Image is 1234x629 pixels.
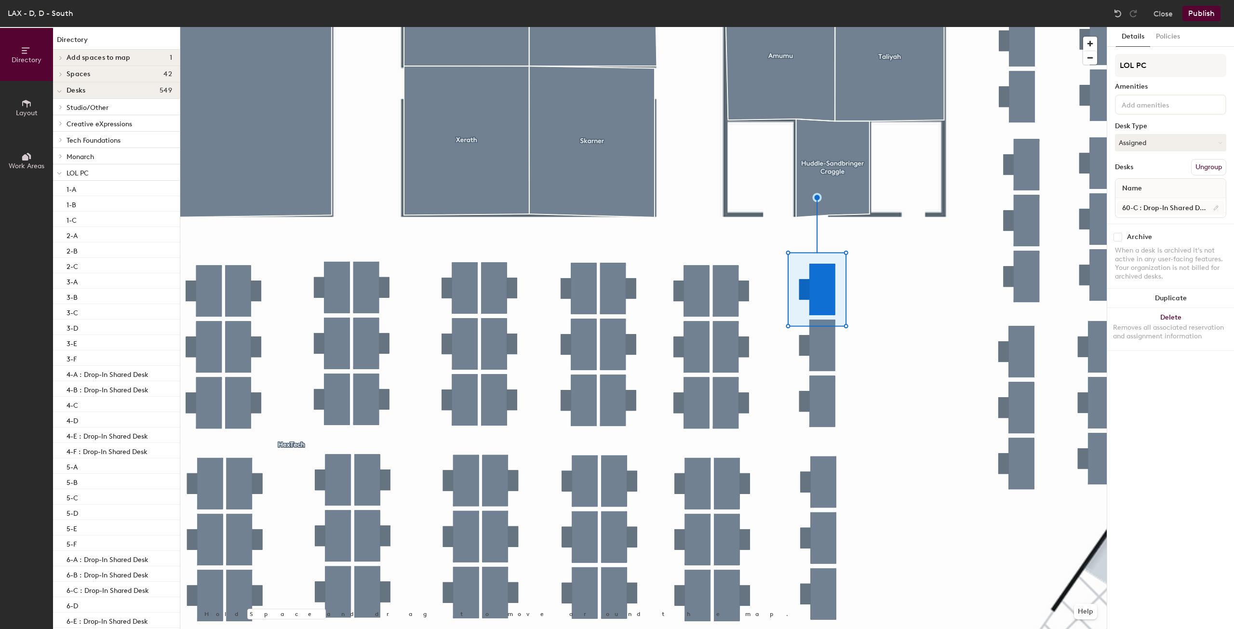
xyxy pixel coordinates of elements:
[8,7,73,19] div: LAX - D, D - South
[1117,180,1147,197] span: Name
[170,54,172,62] span: 1
[67,584,149,595] p: 6-C : Drop-In Shared Desk
[67,368,148,379] p: 4-A : Drop-In Shared Desk
[1115,134,1226,151] button: Assigned
[67,214,77,225] p: 1-C
[67,399,78,410] p: 4-C
[67,568,148,579] p: 6-B : Drop-In Shared Desk
[67,429,148,441] p: 4-E : Drop-In Shared Desk
[163,70,172,78] span: 42
[1115,246,1226,281] div: When a desk is archived it's not active in any user-facing features. Your organization is not bil...
[67,553,148,564] p: 6-A : Drop-In Shared Desk
[67,275,78,286] p: 3-A
[1107,308,1234,350] button: DeleteRemoves all associated reservation and assignment information
[67,306,78,317] p: 3-C
[67,229,78,240] p: 2-A
[67,136,121,145] span: Tech Foundations
[16,109,38,117] span: Layout
[1182,6,1221,21] button: Publish
[67,383,148,394] p: 4-B : Drop-In Shared Desk
[67,260,78,271] p: 2-C
[67,445,148,456] p: 4-F : Drop-In Shared Desk
[67,104,108,112] span: Studio/Other
[1120,98,1207,110] input: Add amenities
[67,414,78,425] p: 4-D
[12,56,41,64] span: Directory
[67,599,78,610] p: 6-D
[1107,289,1234,308] button: Duplicate
[67,54,131,62] span: Add spaces to map
[67,198,76,209] p: 1-B
[1116,27,1150,47] button: Details
[67,352,77,363] p: 3-F
[1115,163,1133,171] div: Desks
[67,337,77,348] p: 3-E
[67,522,77,533] p: 5-E
[1117,201,1224,214] input: Unnamed desk
[1128,9,1138,18] img: Redo
[67,169,89,177] span: LOL PC
[67,507,78,518] p: 5-D
[67,491,78,502] p: 5-C
[67,291,78,302] p: 3-B
[1191,159,1226,175] button: Ungroup
[67,615,148,626] p: 6-E : Drop-In Shared Desk
[67,87,85,94] span: Desks
[67,321,78,333] p: 3-D
[1115,122,1226,130] div: Desk Type
[67,183,76,194] p: 1-A
[1113,9,1123,18] img: Undo
[67,70,91,78] span: Spaces
[53,35,180,50] h1: Directory
[1150,27,1186,47] button: Policies
[67,120,132,128] span: Creative eXpressions
[67,153,94,161] span: Monarch
[67,537,77,549] p: 5-F
[67,244,78,255] p: 2-B
[1127,233,1152,241] div: Archive
[9,162,44,170] span: Work Areas
[1113,323,1228,341] div: Removes all associated reservation and assignment information
[1154,6,1173,21] button: Close
[1074,604,1097,619] button: Help
[160,87,172,94] span: 549
[67,460,78,471] p: 5-A
[1115,83,1226,91] div: Amenities
[67,476,78,487] p: 5-B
